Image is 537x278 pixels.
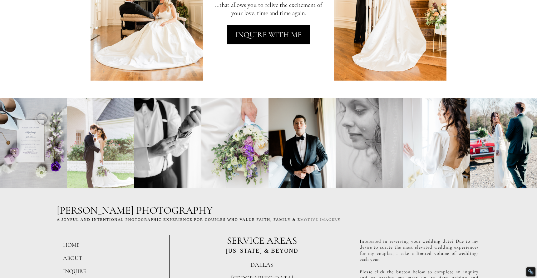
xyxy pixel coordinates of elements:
[226,247,298,255] p: [US_STATE] & BEYOND
[57,204,213,216] span: [PERSON_NAME] PHOTOGRAPHY
[55,251,90,265] a: ABOUT
[242,261,282,269] a: DALLAS
[235,30,302,39] span: INQUIRE WITH ME
[360,238,479,263] h2: Interested in reserving your wedding date? Due to my desire to curate the most elevated wedding e...
[250,261,273,269] span: DALLAS
[57,217,480,222] h2: A JOYFUL AND intentional Photographic Experience for Couples WHO VALUE F AMILY & e y
[55,265,94,278] a: INQUIRE
[63,268,86,275] span: INQUIRE
[227,25,310,44] a: INQUIRE WITH ME
[63,241,80,248] span: HOME
[55,238,87,251] a: HOME
[63,255,82,261] span: ABOUT
[209,1,328,17] h2: ...that allows you to relive the excitement of your love, time and time again.
[259,217,276,222] span: AITh, F
[300,217,337,222] span: motive imager
[528,269,534,275] div: Restore Info Box &#10;&#10;NoFollow Info:&#10; META-Robots NoFollow: &#09;false&#10; META-Robots ...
